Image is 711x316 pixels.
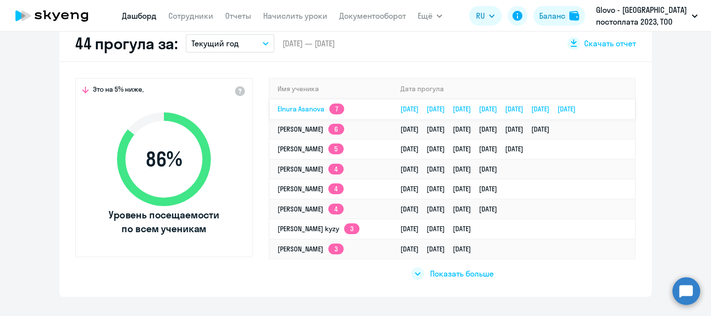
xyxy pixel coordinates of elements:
th: Имя ученика [270,79,393,99]
a: [DATE][DATE][DATE][DATE] [400,184,505,193]
a: [DATE][DATE][DATE][DATE] [400,205,505,213]
a: [DATE][DATE][DATE][DATE][DATE] [400,144,531,153]
a: Elnura Asanova7 [277,105,344,113]
span: Ещё [418,10,433,22]
span: Скачать отчет [584,38,636,49]
app-skyeng-badge: 3 [328,244,344,254]
span: Показать больше [430,268,494,279]
span: [DATE] — [DATE] [282,38,335,49]
button: Glovo - [GEOGRAPHIC_DATA] постоплата 2023, ТОО GLOVO [GEOGRAPHIC_DATA] [591,4,703,28]
span: Это на 5% ниже, [93,85,144,97]
img: balance [569,11,579,21]
a: Сотрудники [168,11,213,21]
a: Отчеты [225,11,251,21]
th: Дата прогула [393,79,635,99]
a: [PERSON_NAME]4 [277,205,344,213]
a: [PERSON_NAME] kyzy3 [277,224,359,233]
a: [PERSON_NAME]3 [277,245,344,253]
app-skyeng-badge: 5 [328,143,344,154]
a: Документооборот [339,11,406,21]
a: [DATE][DATE][DATE][DATE][DATE][DATE][DATE] [400,105,584,113]
a: [PERSON_NAME]6 [277,125,344,134]
div: Баланс [539,10,565,22]
a: [DATE][DATE][DATE][DATE] [400,165,505,174]
button: Ещё [418,6,442,26]
app-skyeng-badge: 4 [328,164,344,175]
a: [DATE][DATE][DATE] [400,224,479,233]
button: Текущий год [186,34,275,53]
app-skyeng-badge: 4 [328,204,344,214]
a: Дашборд [122,11,157,21]
span: 86 % [107,147,221,171]
a: Начислить уроки [263,11,327,21]
p: Текущий год [192,37,239,49]
button: RU [469,6,502,26]
h2: 44 прогула за: [75,34,178,53]
button: Балансbalance [533,6,585,26]
app-skyeng-badge: 7 [329,104,344,114]
p: Glovo - [GEOGRAPHIC_DATA] постоплата 2023, ТОО GLOVO [GEOGRAPHIC_DATA] [596,4,688,28]
span: Уровень посещаемости по всем ученикам [107,208,221,236]
a: [PERSON_NAME]5 [277,144,344,153]
a: [PERSON_NAME]4 [277,165,344,174]
app-skyeng-badge: 4 [328,183,344,194]
a: [DATE][DATE][DATE] [400,245,479,253]
app-skyeng-badge: 6 [328,124,344,135]
span: RU [476,10,485,22]
a: [PERSON_NAME]4 [277,184,344,193]
a: [DATE][DATE][DATE][DATE][DATE][DATE] [400,125,557,134]
app-skyeng-badge: 3 [344,223,359,234]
